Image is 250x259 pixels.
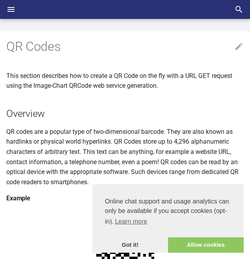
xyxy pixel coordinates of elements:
[6,71,244,91] p: This section describes how to create a QR Code on the fly with a URL GET request using the Image-...
[92,184,244,253] div: cookieconsent
[105,197,231,228] span: Online chat support and usage analytics can only be available if you accept cookies (opt-in).
[168,237,244,253] a: allow cookies
[6,127,244,187] p: QR codes are a popular type of two-dimensional barcode. They are also known as hardlinks or physi...
[6,107,244,120] h2: Overview
[6,39,244,55] h1: QR Codes
[92,237,168,253] a: dismiss cookie message
[114,216,148,228] a: learn more about cookies
[6,193,244,203] h4: Example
